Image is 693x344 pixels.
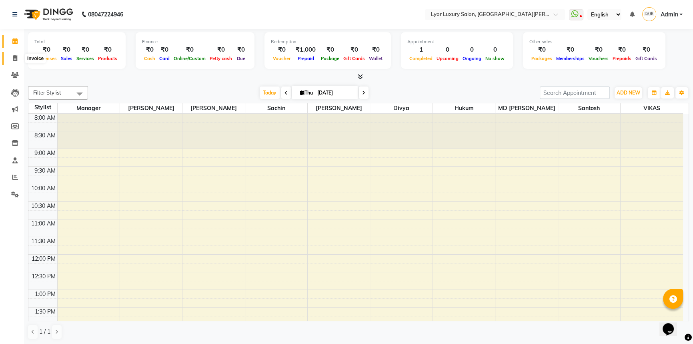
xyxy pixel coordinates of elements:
[341,56,367,61] span: Gift Cards
[59,56,74,61] span: Sales
[554,45,587,54] div: ₹0
[633,45,659,54] div: ₹0
[182,103,244,113] span: [PERSON_NAME]
[617,90,640,96] span: ADD NEW
[33,131,57,140] div: 8:30 AM
[271,38,385,45] div: Redemption
[142,38,248,45] div: Finance
[142,45,157,54] div: ₹0
[59,45,74,54] div: ₹0
[529,56,554,61] span: Packages
[495,103,557,113] span: MD [PERSON_NAME]
[33,167,57,175] div: 9:30 AM
[33,89,61,96] span: Filter Stylist
[30,255,57,263] div: 12:00 PM
[245,103,307,113] span: Sachin
[58,103,120,113] span: Manager
[554,56,587,61] span: Memberships
[611,45,633,54] div: ₹0
[74,56,96,61] span: Services
[483,45,507,54] div: 0
[208,45,234,54] div: ₹0
[435,45,461,54] div: 0
[172,45,208,54] div: ₹0
[341,45,367,54] div: ₹0
[234,45,248,54] div: ₹0
[540,87,610,99] input: Search Appointment
[157,45,172,54] div: ₹0
[34,38,119,45] div: Total
[33,308,57,316] div: 1:30 PM
[39,328,50,336] span: 1 / 1
[461,56,483,61] span: Ongoing
[260,87,280,99] span: Today
[587,45,611,54] div: ₹0
[172,56,208,61] span: Online/Custom
[587,56,611,61] span: Vouchers
[33,114,57,122] div: 8:00 AM
[142,56,157,61] span: Cash
[30,202,57,210] div: 10:30 AM
[30,184,57,193] div: 10:00 AM
[28,103,57,112] div: Stylist
[96,45,119,54] div: ₹0
[433,103,495,113] span: hukum
[367,56,385,61] span: Wallet
[235,56,247,61] span: Due
[157,56,172,61] span: Card
[30,219,57,228] div: 11:00 AM
[33,149,57,157] div: 9:00 AM
[296,56,316,61] span: Prepaid
[208,56,234,61] span: Petty cash
[367,45,385,54] div: ₹0
[271,56,292,61] span: Voucher
[298,90,315,96] span: Thu
[659,312,685,336] iframe: chat widget
[319,45,341,54] div: ₹0
[483,56,507,61] span: No show
[558,103,620,113] span: santosh
[529,45,554,54] div: ₹0
[407,56,435,61] span: Completed
[660,10,678,19] span: Admin
[34,45,59,54] div: ₹0
[96,56,119,61] span: Products
[621,103,683,113] span: VIKAS
[88,3,123,26] b: 08047224946
[615,87,642,99] button: ADD NEW
[407,38,507,45] div: Appointment
[461,45,483,54] div: 0
[74,45,96,54] div: ₹0
[315,87,355,99] input: 2025-09-04
[407,45,435,54] div: 1
[120,103,182,113] span: [PERSON_NAME]
[20,3,75,26] img: logo
[435,56,461,61] span: Upcoming
[33,290,57,298] div: 1:00 PM
[633,56,659,61] span: Gift Cards
[308,103,370,113] span: [PERSON_NAME]
[25,54,46,63] div: Invoice
[292,45,319,54] div: ₹1,000
[271,45,292,54] div: ₹0
[30,272,57,281] div: 12:30 PM
[30,237,57,245] div: 11:30 AM
[370,103,432,113] span: divya
[642,7,656,21] img: Admin
[319,56,341,61] span: Package
[611,56,633,61] span: Prepaids
[529,38,659,45] div: Other sales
